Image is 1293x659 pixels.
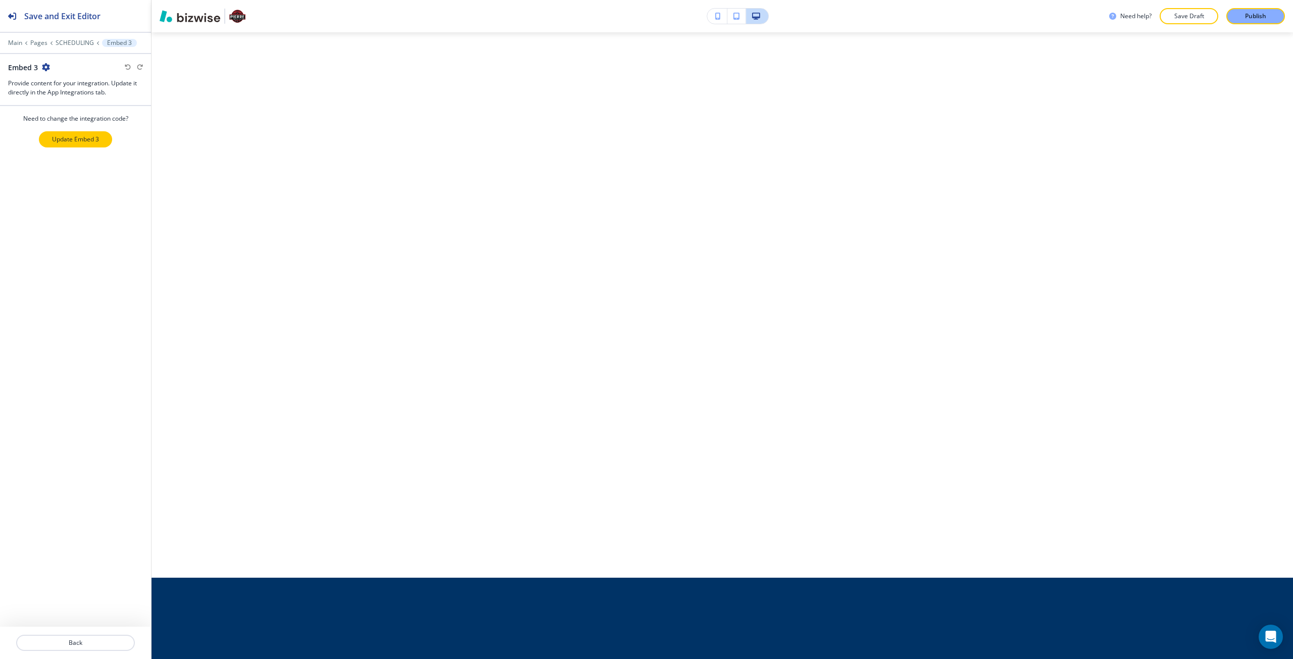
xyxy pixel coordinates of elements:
[23,114,128,123] h4: Need to change the integration code?
[8,62,38,73] h2: Embed 3
[229,8,245,24] img: Your Logo
[107,39,132,46] p: Embed 3
[16,635,135,651] button: Back
[102,39,137,47] button: Embed 3
[1259,625,1283,649] div: Open Intercom Messenger
[8,79,143,97] h3: Provide content for your integration. Update it directly in the App Integrations tab.
[56,39,94,46] button: SCHEDULING
[17,638,134,647] p: Back
[160,10,220,22] img: Bizwise Logo
[24,10,101,22] h2: Save and Exit Editor
[1226,8,1285,24] button: Publish
[52,135,99,144] p: Update Embed 3
[1245,12,1266,21] p: Publish
[1120,12,1152,21] h3: Need help?
[152,40,1293,545] iframe: Select a Date & Time - Calendly
[8,39,22,46] button: Main
[1160,8,1218,24] button: Save Draft
[39,131,112,147] button: Update Embed 3
[30,39,47,46] button: Pages
[1173,12,1205,21] p: Save Draft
